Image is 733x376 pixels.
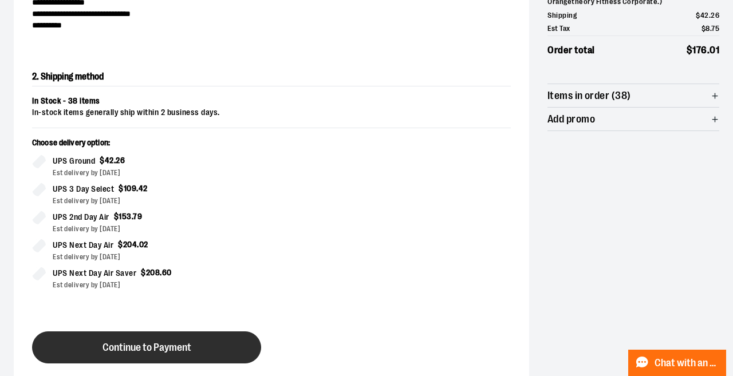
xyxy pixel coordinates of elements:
[547,43,595,58] span: Order total
[53,267,136,280] span: UPS Next Day Air Saver
[32,68,511,86] h2: 2. Shipping method
[105,156,114,165] span: 42
[162,268,172,277] span: 60
[53,155,95,168] span: UPS Ground
[116,156,125,165] span: 26
[547,108,719,130] button: Add promo
[114,212,119,221] span: $
[32,137,262,155] p: Choose delivery option:
[160,268,162,277] span: .
[53,252,262,262] div: Est delivery by [DATE]
[710,24,712,33] span: .
[123,240,137,249] span: 204
[119,212,132,221] span: 153
[119,184,124,193] span: $
[137,240,139,249] span: .
[32,239,46,252] input: UPS Next Day Air$204.02Est delivery by [DATE]
[103,342,191,353] span: Continue to Payment
[53,211,109,224] span: UPS 2nd Day Air
[53,280,262,290] div: Est delivery by [DATE]
[696,11,700,19] span: $
[547,90,631,101] span: Items in order (38)
[100,156,105,165] span: $
[32,155,46,168] input: UPS Ground$42.26Est delivery by [DATE]
[53,224,262,234] div: Est delivery by [DATE]
[114,156,116,165] span: .
[132,212,133,221] span: .
[53,168,262,178] div: Est delivery by [DATE]
[547,114,595,125] span: Add promo
[32,96,511,107] div: In Stock - 38 items
[547,10,577,21] span: Shipping
[53,239,113,252] span: UPS Next Day Air
[53,196,262,206] div: Est delivery by [DATE]
[709,11,711,19] span: .
[32,331,261,363] button: Continue to Payment
[32,211,46,224] input: UPS 2nd Day Air$153.79Est delivery by [DATE]
[53,183,114,196] span: UPS 3 Day Select
[32,267,46,280] input: UPS Next Day Air Saver$208.60Est delivery by [DATE]
[710,45,719,56] span: 01
[655,358,719,369] span: Chat with an Expert
[687,45,693,56] span: $
[702,24,706,33] span: $
[146,268,160,277] span: 208
[711,11,719,19] span: 26
[711,24,719,33] span: 75
[628,350,727,376] button: Chat with an Expert
[118,240,123,249] span: $
[32,183,46,196] input: UPS 3 Day Select$109.42Est delivery by [DATE]
[139,240,148,249] span: 02
[547,84,719,107] button: Items in order (38)
[700,11,709,19] span: 42
[692,45,707,56] span: 176
[32,107,511,118] div: In-stock items generally ship within 2 business days.
[141,268,146,277] span: $
[124,184,137,193] span: 109
[136,184,139,193] span: .
[707,45,710,56] span: .
[547,23,570,34] span: Est Tax
[133,212,142,221] span: 79
[706,24,710,33] span: 8
[139,184,148,193] span: 42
